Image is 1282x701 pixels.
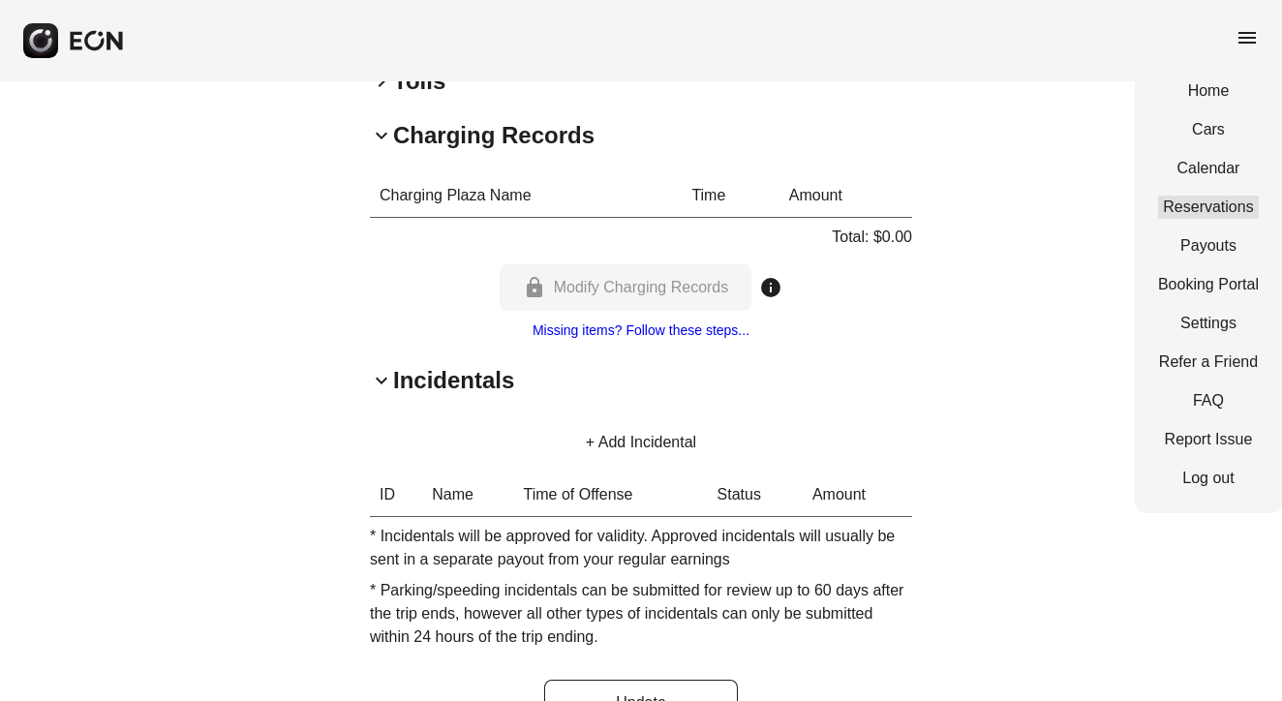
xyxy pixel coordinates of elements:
[1158,428,1259,451] a: Report Issue
[1158,234,1259,258] a: Payouts
[708,473,803,517] th: Status
[803,473,912,517] th: Amount
[563,419,719,466] button: + Add Incidental
[1158,79,1259,103] a: Home
[370,369,393,392] span: keyboard_arrow_down
[393,120,595,151] h2: Charging Records
[779,174,912,218] th: Amount
[370,70,393,93] span: keyboard_arrow_right
[370,174,682,218] th: Charging Plaza Name
[370,525,912,571] p: * Incidentals will be approved for validity. Approved incidentals will usually be sent in a separ...
[514,473,708,517] th: Time of Offense
[1158,118,1259,141] a: Cars
[370,473,422,517] th: ID
[370,124,393,147] span: keyboard_arrow_down
[370,579,912,649] p: * Parking/speeding incidentals can be submitted for review up to 60 days after the trip ends, how...
[422,473,513,517] th: Name
[1158,196,1259,219] a: Reservations
[393,365,514,396] h2: Incidentals
[1158,312,1259,335] a: Settings
[832,226,912,249] p: Total: $0.00
[1158,467,1259,490] a: Log out
[1236,26,1259,49] span: menu
[1158,157,1259,180] a: Calendar
[393,66,445,97] h2: Tolls
[1158,350,1259,374] a: Refer a Friend
[1158,273,1259,296] a: Booking Portal
[682,174,778,218] th: Time
[759,276,782,299] span: info
[533,322,749,338] a: Missing items? Follow these steps...
[1158,389,1259,412] a: FAQ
